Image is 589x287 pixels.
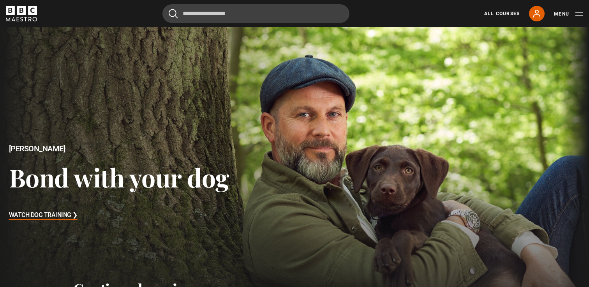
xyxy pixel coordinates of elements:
input: Search [162,4,349,23]
a: All Courses [484,10,520,17]
h2: [PERSON_NAME] [9,144,229,153]
button: Submit the search query [169,9,178,19]
button: Toggle navigation [554,10,583,18]
h3: Bond with your dog [9,162,229,192]
h3: Watch Dog Training ❯ [9,210,78,221]
svg: BBC Maestro [6,6,37,21]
